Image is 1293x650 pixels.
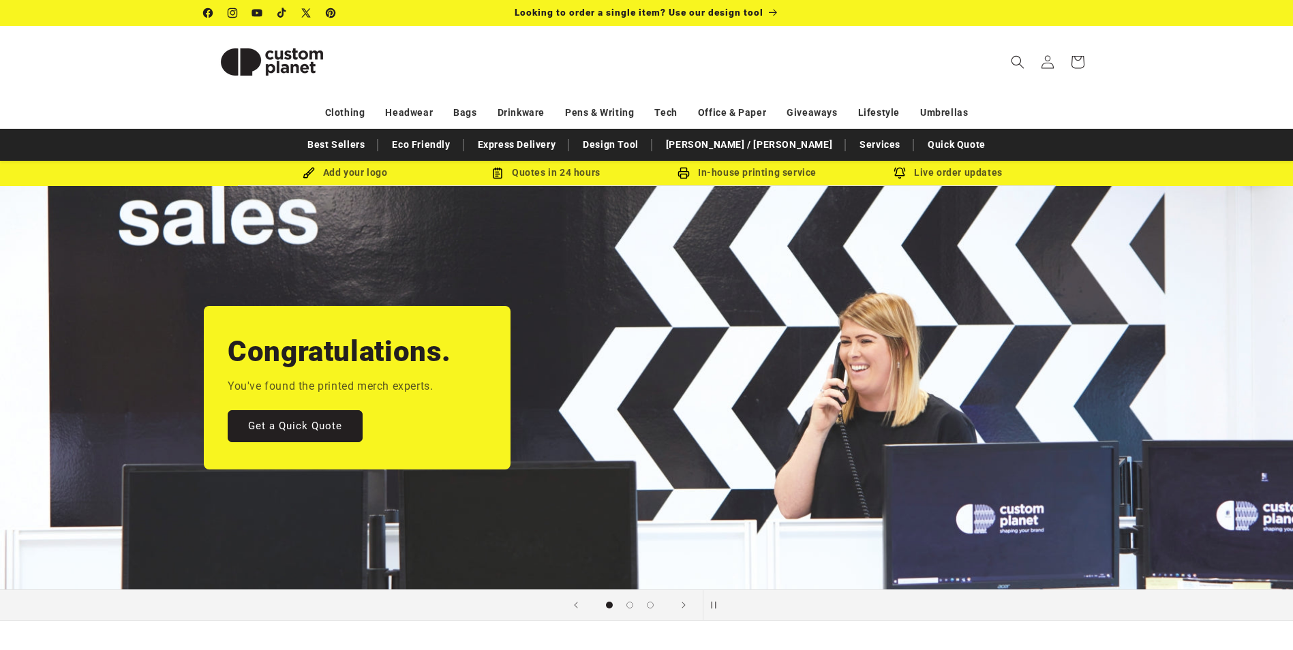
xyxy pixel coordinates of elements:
[647,164,848,181] div: In-house printing service
[894,167,906,179] img: Order updates
[1003,47,1033,77] summary: Search
[385,133,457,157] a: Eco Friendly
[640,595,660,615] button: Load slide 3 of 3
[491,167,504,179] img: Order Updates Icon
[678,167,690,179] img: In-house printing
[920,101,968,125] a: Umbrellas
[698,101,766,125] a: Office & Paper
[576,133,645,157] a: Design Tool
[620,595,640,615] button: Load slide 2 of 3
[848,164,1049,181] div: Live order updates
[703,590,733,620] button: Pause slideshow
[1225,585,1293,650] iframe: Chat Widget
[245,164,446,181] div: Add your logo
[301,133,371,157] a: Best Sellers
[858,101,900,125] a: Lifestyle
[198,26,345,97] a: Custom Planet
[471,133,563,157] a: Express Delivery
[654,101,677,125] a: Tech
[853,133,907,157] a: Services
[446,164,647,181] div: Quotes in 24 hours
[921,133,992,157] a: Quick Quote
[515,7,763,18] span: Looking to order a single item? Use our design tool
[669,590,699,620] button: Next slide
[453,101,476,125] a: Bags
[228,377,433,397] p: You've found the printed merch experts.
[659,133,839,157] a: [PERSON_NAME] / [PERSON_NAME]
[787,101,837,125] a: Giveaways
[599,595,620,615] button: Load slide 1 of 3
[498,101,545,125] a: Drinkware
[228,410,363,442] a: Get a Quick Quote
[561,590,591,620] button: Previous slide
[228,333,451,370] h2: Congratulations.
[385,101,433,125] a: Headwear
[565,101,634,125] a: Pens & Writing
[303,167,315,179] img: Brush Icon
[325,101,365,125] a: Clothing
[204,31,340,93] img: Custom Planet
